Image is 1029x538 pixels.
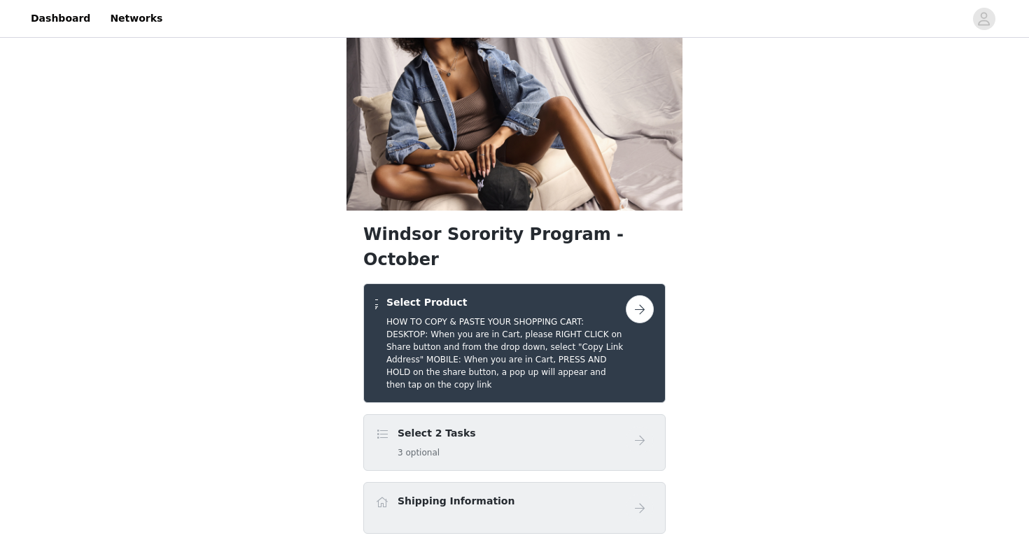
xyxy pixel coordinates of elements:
[977,8,990,30] div: avatar
[398,494,514,509] h4: Shipping Information
[22,3,99,34] a: Dashboard
[363,222,666,272] h1: Windsor Sorority Program - October
[398,446,476,459] h5: 3 optional
[363,414,666,471] div: Select 2 Tasks
[363,283,666,403] div: Select Product
[386,316,626,391] h5: HOW TO COPY & PASTE YOUR SHOPPING CART: DESKTOP: When you are in Cart, please RIGHT CLICK on Shar...
[363,482,666,534] div: Shipping Information
[101,3,171,34] a: Networks
[386,295,626,310] h4: Select Product
[398,426,476,441] h4: Select 2 Tasks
